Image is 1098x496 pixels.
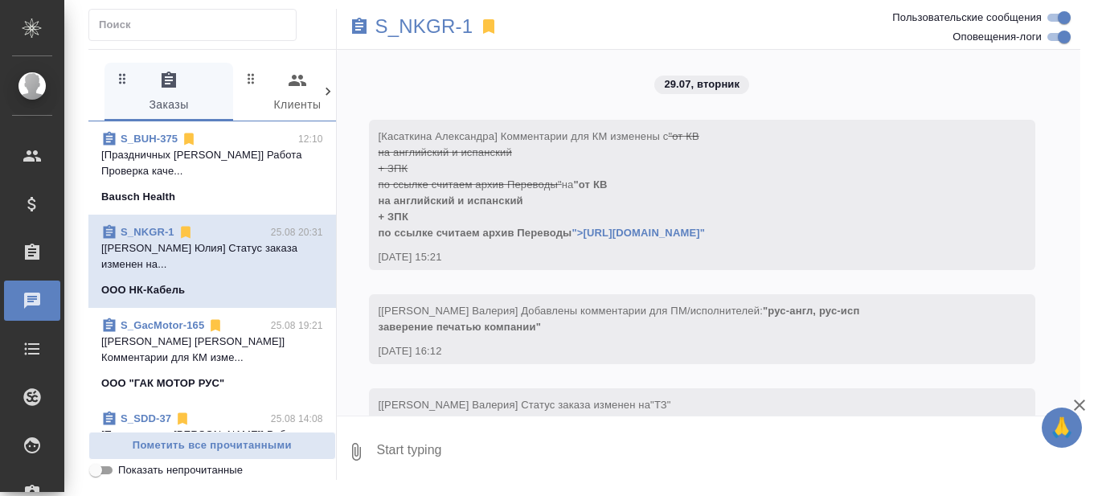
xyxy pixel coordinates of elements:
[101,240,323,273] p: [[PERSON_NAME] Юлия] Статус заказа изменен на...
[88,121,336,215] div: S_BUH-37512:10[Праздничных [PERSON_NAME]] Работа Проверка каче...Bausch Health
[379,399,671,411] span: [[PERSON_NAME] Валерия] Статус заказа изменен на
[101,147,323,179] p: [Праздничных [PERSON_NAME]] Работа Проверка каче...
[243,71,352,115] span: Клиенты
[244,71,259,86] svg: Зажми и перетащи, чтобы поменять порядок вкладок
[271,318,323,334] p: 25.08 19:21
[88,401,336,494] div: S_SDD-3725.08 14:08[Праздничных [PERSON_NAME]] Работа Проверка каче...Smooth Drug Development (SDD)
[121,319,204,331] a: S_GacMotor-165
[88,432,336,460] button: Пометить все прочитанными
[121,133,178,145] a: S_BUH-375
[88,215,336,308] div: S_NKGR-125.08 20:31[[PERSON_NAME] Юлия] Статус заказа изменен на...ООО НК-Кабель
[181,131,197,147] svg: Отписаться
[1048,411,1075,445] span: 🙏
[101,375,224,391] p: ООО "ГАК МОТОР РУС"
[664,76,740,92] p: 29.07, вторник
[101,189,175,205] p: Bausch Health
[379,343,980,359] div: [DATE] 16:12
[121,226,174,238] a: S_NKGR-1
[650,399,671,411] span: "ТЗ"
[298,131,323,147] p: 12:10
[97,437,327,455] span: Пометить все прочитанными
[178,224,194,240] svg: Отписаться
[271,224,323,240] p: 25.08 20:31
[115,71,130,86] svg: Зажми и перетащи, чтобы поменять порядок вкладок
[174,411,191,427] svg: Отписаться
[114,71,223,115] span: Заказы
[379,249,980,265] div: [DATE] 15:21
[101,334,323,366] p: [[PERSON_NAME] [PERSON_NAME]] Комментарии для КМ изме...
[1042,408,1082,448] button: 🙏
[101,427,323,459] p: [Праздничных [PERSON_NAME]] Работа Проверка каче...
[892,10,1042,26] span: Пользовательские сообщения
[88,308,336,401] div: S_GacMotor-16525.08 19:21[[PERSON_NAME] [PERSON_NAME]] Комментарии для КМ изме...ООО "ГАК МОТОР РУС"
[572,227,705,239] a: ">[URL][DOMAIN_NAME]"
[99,14,296,36] input: Поиск
[379,305,860,333] span: [[PERSON_NAME] Валерия] Добавлены комментарии для ПМ/исполнителей:
[101,282,185,298] p: ООО НК-Кабель
[271,411,323,427] p: 25.08 14:08
[121,412,171,424] a: S_SDD-37
[379,130,706,239] span: [Касаткина Александра] Комментарии для КМ изменены с на
[118,462,243,478] span: Показать непрочитанные
[953,29,1042,45] span: Оповещения-логи
[375,18,473,35] a: S_NKGR-1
